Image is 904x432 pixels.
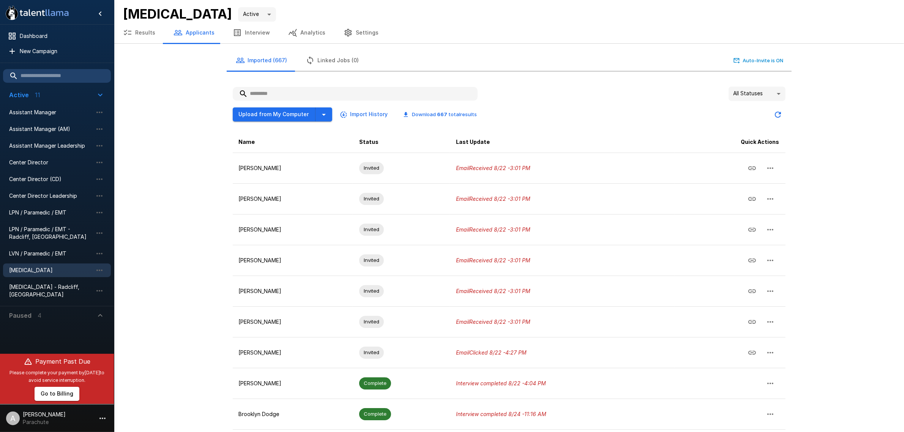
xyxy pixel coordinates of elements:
div: Active [238,7,276,22]
p: [PERSON_NAME] [239,380,347,387]
span: Invited [359,257,384,264]
i: Interview completed 8/24 - 11:16 AM [456,411,546,417]
p: [PERSON_NAME] [239,195,347,203]
i: Email Received 8/22 - 3:01 PM [456,288,530,294]
span: Copy Interview Link [743,256,761,263]
p: [PERSON_NAME] [239,349,347,356]
span: Copy Interview Link [743,225,761,232]
button: Updated Today - 11:32 AM [770,107,786,122]
button: Interview [224,22,279,43]
span: Invited [359,195,384,202]
i: Email Clicked 8/22 - 4:27 PM [456,349,527,356]
span: Copy Interview Link [743,348,761,355]
span: Invited [359,287,384,295]
span: Invited [359,349,384,356]
i: Email Received 8/22 - 3:01 PM [456,165,530,171]
p: [PERSON_NAME] [239,226,347,233]
button: Download 667 totalresults [397,109,483,120]
th: Last Update [450,131,675,153]
i: Email Received 8/22 - 3:01 PM [456,318,530,325]
p: Brooklyn Dodge [239,410,347,418]
th: Status [353,131,450,153]
span: Complete [359,410,391,418]
i: Interview completed 8/22 - 4:04 PM [456,380,546,386]
b: 667 [437,111,448,117]
div: All Statuses [729,87,786,101]
th: Quick Actions [675,131,786,153]
button: Upload from My Computer [233,107,316,121]
p: [PERSON_NAME] [239,318,347,326]
p: [PERSON_NAME] [239,287,347,295]
button: Imported (667) [227,50,297,71]
i: Email Received 8/22 - 3:01 PM [456,196,530,202]
span: Copy Interview Link [743,195,761,201]
p: [PERSON_NAME] [239,257,347,264]
button: Settings [334,22,388,43]
button: Analytics [279,22,334,43]
i: Email Received 8/22 - 3:01 PM [456,257,530,263]
button: Linked Jobs (0) [297,50,368,71]
button: Results [114,22,164,43]
span: Invited [359,318,384,325]
span: Complete [359,380,391,387]
span: Invited [359,164,384,172]
span: Invited [359,226,384,233]
button: Auto-Invite is ON [732,55,786,66]
b: [MEDICAL_DATA] [123,6,232,22]
button: Applicants [164,22,224,43]
i: Email Received 8/22 - 3:01 PM [456,226,530,233]
th: Name [233,131,353,153]
button: Import History [338,107,391,121]
span: Copy Interview Link [743,164,761,170]
p: [PERSON_NAME] [239,164,347,172]
span: Copy Interview Link [743,287,761,293]
span: Copy Interview Link [743,318,761,324]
